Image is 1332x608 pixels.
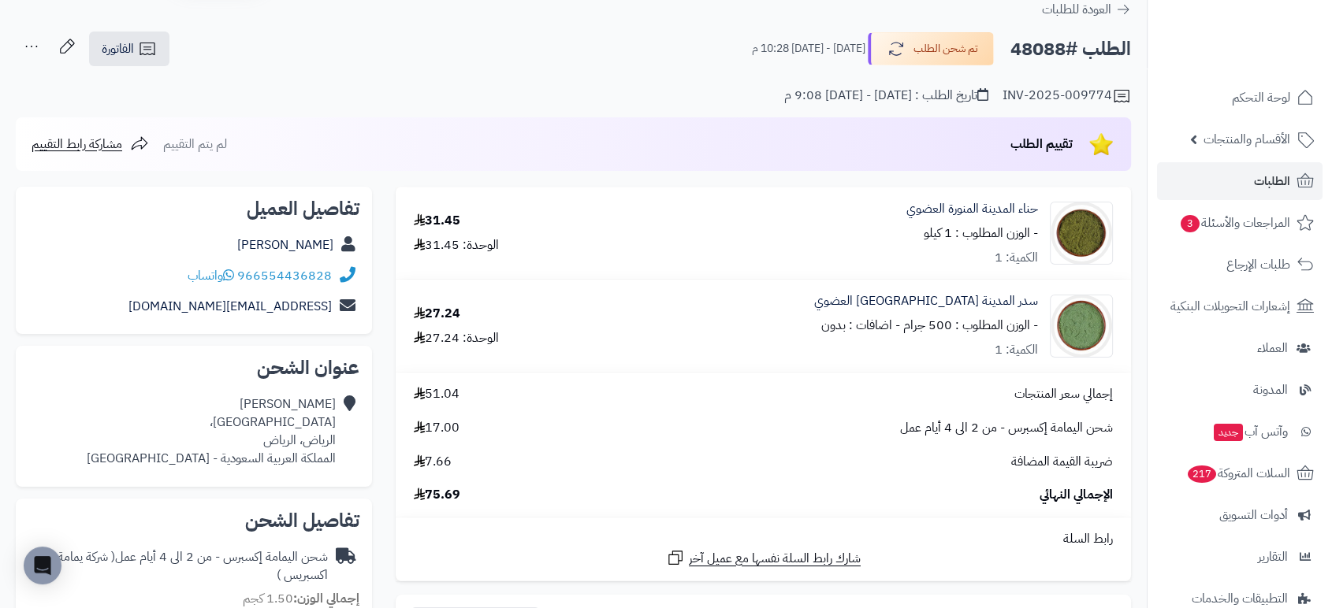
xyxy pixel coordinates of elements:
[1258,546,1288,568] span: التقارير
[163,135,227,154] span: لم يتم التقييم
[1011,453,1113,471] span: ضريبة القيمة المضافة
[102,39,134,58] span: الفاتورة
[1157,538,1323,576] a: التقارير
[1254,170,1290,192] span: الطلبات
[414,305,460,323] div: 27.24
[414,453,452,471] span: 7.66
[995,341,1038,359] div: الكمية: 1
[689,550,861,568] span: شارك رابط السلة نفسها مع عميل آخر
[1040,486,1113,504] span: الإجمالي النهائي
[1157,79,1323,117] a: لوحة التحكم
[1186,462,1290,484] span: السلات المتروكة
[28,511,359,530] h2: تفاصيل الشحن
[1051,295,1112,358] img: 1690052262-Seder%20Leaves%20Powder%20Organic-90x90.jpg
[188,266,234,285] a: واتساب
[821,316,900,335] small: - اضافات : بدون
[1188,465,1216,483] span: 217
[1204,128,1290,150] span: الأقسام والمنتجات
[1179,212,1290,234] span: المراجعات والأسئلة
[1003,87,1131,106] div: INV-2025-009774
[24,547,61,584] div: Open Intercom Messenger
[1157,204,1323,242] a: المراجعات والأسئلة3
[414,486,460,504] span: 75.69
[1157,371,1323,409] a: المدونة
[1157,162,1323,200] a: الطلبات
[1212,421,1288,443] span: وآتس آب
[1181,215,1200,232] span: 3
[89,32,169,66] a: الفاتورة
[1225,42,1317,75] img: logo-2.png
[414,236,499,254] div: الوحدة: 31.45
[28,548,328,584] div: شحن اليمامة إكسبرس - من 2 الى 4 أيام عمل
[28,358,359,377] h2: عنوان الشحن
[87,395,336,467] div: [PERSON_NAME] [GEOGRAPHIC_DATA]، الرياض، الرياض المملكة العربية السعودية - [GEOGRAPHIC_DATA]
[1010,135,1073,154] span: تقييم الطلب
[1226,254,1290,276] span: طلبات الإرجاع
[1257,337,1288,359] span: العملاء
[924,224,1038,243] small: - الوزن المطلوب : 1 كيلو
[1170,295,1290,317] span: إشعارات التحويلات البنكية
[1157,287,1323,325] a: إشعارات التحويلات البنكية
[1157,496,1323,534] a: أدوات التسويق
[414,212,460,230] div: 31.45
[906,200,1038,218] a: حناء المدينة المنورة العضوي
[814,292,1038,310] a: سدر المدينة [GEOGRAPHIC_DATA] العضوي
[243,589,359,608] small: 1.50 كجم
[414,419,460,437] span: 17.00
[237,235,333,254] a: [PERSON_NAME]
[293,589,359,608] strong: إجمالي الوزن:
[1232,87,1290,109] span: لوحة التحكم
[1010,33,1131,65] h2: الطلب #48088
[752,41,865,57] small: [DATE] - [DATE] 10:28 م
[995,249,1038,267] div: الكمية: 1
[32,135,122,154] span: مشاركة رابط التقييم
[784,87,988,105] div: تاريخ الطلب : [DATE] - [DATE] 9:08 م
[28,199,359,218] h2: تفاصيل العميل
[1157,413,1323,450] a: وآتس آبجديد
[1219,504,1288,526] span: أدوات التسويق
[868,32,994,65] button: تم شحن الطلب
[900,419,1113,437] span: شحن اليمامة إكسبرس - من 2 الى 4 أيام عمل
[1157,329,1323,367] a: العملاء
[128,297,332,316] a: [EMAIL_ADDRESS][DOMAIN_NAME]
[903,316,1038,335] small: - الوزن المطلوب : 500 جرام
[1157,454,1323,492] a: السلات المتروكة217
[1051,202,1112,265] img: 1689399858-Henna%20Organic-90x90.jpg
[414,329,499,347] div: الوحدة: 27.24
[1014,385,1113,403] span: إجمالي سعر المنتجات
[1214,424,1243,441] span: جديد
[32,135,149,154] a: مشاركة رابط التقييم
[1157,246,1323,284] a: طلبات الإرجاع
[414,385,460,403] span: 51.04
[666,548,861,568] a: شارك رابط السلة نفسها مع عميل آخر
[1253,379,1288,401] span: المدونة
[237,266,332,285] a: 966554436828
[402,530,1125,548] div: رابط السلة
